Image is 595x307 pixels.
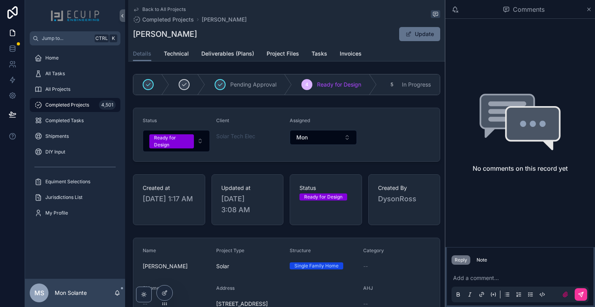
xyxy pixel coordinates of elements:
[304,193,342,200] div: Ready for Design
[45,117,84,124] span: Completed Tasks
[340,47,362,62] a: Invoices
[216,117,229,123] span: Client
[45,102,89,108] span: Completed Projects
[55,289,87,297] p: Mon Solante
[143,193,195,204] span: [DATE] 1:17 AM
[30,82,120,96] a: All Projects
[45,149,65,155] span: DIY Input
[267,47,299,62] a: Project Files
[473,255,490,265] button: Note
[299,184,352,192] span: Status
[221,193,274,215] span: [DATE] 3:08 AM
[452,255,470,265] button: Reply
[290,117,310,123] span: Assigned
[513,5,545,14] span: Comments
[143,262,210,270] span: [PERSON_NAME]
[133,29,197,40] h1: [PERSON_NAME]
[477,257,487,263] div: Note
[25,45,125,230] div: scrollable content
[143,117,157,123] span: Status
[164,47,189,62] a: Technical
[30,98,120,112] a: Completed Projects4,501
[378,184,431,192] span: Created By
[133,16,194,23] a: Completed Projects
[363,262,368,270] span: --
[30,114,120,128] a: Completed Tasks
[30,206,120,220] a: My Profile
[133,50,151,58] span: Details
[143,247,156,253] span: Name
[267,50,299,58] span: Project Files
[402,81,431,88] span: In Progress
[34,288,44,298] span: MS
[363,285,373,291] span: AHJ
[473,164,568,173] h2: No comments on this record yet
[45,194,82,200] span: Jurisdictions List
[99,100,116,110] div: 4,501
[391,81,393,88] span: 5
[45,179,90,185] span: Equiment Selections
[312,47,327,62] a: Tasks
[230,81,276,88] span: Pending Approval
[296,134,308,141] span: Mon
[363,247,384,253] span: Category
[110,35,116,42] span: K
[30,190,120,204] a: Jurisdictions List
[30,145,120,159] a: DIY Input
[290,130,357,145] button: Select Button
[133,47,151,61] a: Details
[216,132,255,140] a: Solar Tech Elec
[95,34,109,42] span: Ctrl
[290,247,311,253] span: Structure
[45,55,59,61] span: Home
[399,27,440,41] button: Update
[340,50,362,58] span: Invoices
[45,70,65,77] span: All Tasks
[201,50,254,58] span: Deliverables (Plans)
[142,16,194,23] span: Completed Projects
[30,129,120,143] a: Shipments
[45,86,70,92] span: All Projects
[201,47,254,62] a: Deliverables (Plans)
[305,81,308,88] span: 4
[30,67,120,81] a: All Tasks
[133,6,186,13] a: Back to All Projects
[42,35,91,42] span: Jump to...
[142,6,186,13] span: Back to All Projects
[202,16,247,23] a: [PERSON_NAME]
[221,184,274,192] span: Updated at
[294,262,339,269] div: Single Family Home
[378,193,431,204] span: DysonRoss
[143,285,166,291] span: Shipments
[143,130,210,152] button: Select Button
[30,31,120,45] button: Jump to...CtrlK
[154,134,189,148] div: Ready for Design
[317,81,361,88] span: Ready for Design
[143,184,195,192] span: Created at
[30,51,120,65] a: Home
[45,133,69,139] span: Shipments
[30,175,120,189] a: Equiment Selections
[216,262,229,270] span: Solar
[312,50,327,58] span: Tasks
[45,210,68,216] span: My Profile
[216,247,244,253] span: Project Type
[164,50,189,58] span: Technical
[216,285,235,291] span: Address
[50,9,100,22] img: App logo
